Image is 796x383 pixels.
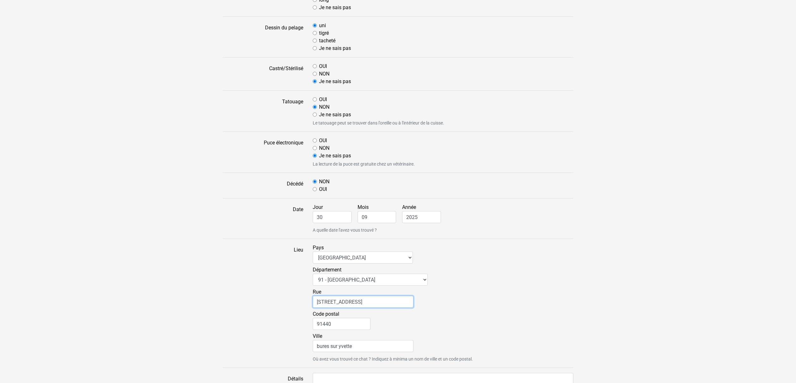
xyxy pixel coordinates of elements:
label: Code postal [313,310,371,330]
small: La lecture de la puce est gratuite chez un vétérinaire. [313,161,573,167]
label: Tatouage [218,96,308,126]
input: Ville [313,340,413,352]
label: tigré [319,29,329,37]
small: Le tatouage peut se trouver dans l'oreille ou à l'intérieur de la cuisse. [313,120,573,126]
input: Rue [313,296,413,308]
label: Je ne sais pas [319,111,351,119]
label: OUI [319,185,327,193]
input: OUI [313,64,317,68]
label: OUI [319,96,327,103]
input: Je ne sais pas [313,5,317,9]
input: tacheté [313,39,317,43]
small: Où avez vous trouvé ce chat ? Indiquez à minima un nom de ville et un code postal. [313,356,573,362]
select: Pays [313,252,413,264]
input: Je ne sais pas [313,46,317,50]
input: OUI [313,97,317,101]
input: NON [313,179,317,184]
input: NON [313,105,317,109]
label: Mois [358,204,401,223]
input: uni [313,23,317,27]
label: Lieu [218,244,308,362]
input: Jour [313,211,352,223]
label: NON [319,70,329,78]
label: Pays [313,244,413,264]
label: Date [218,204,308,234]
label: Je ne sais pas [319,4,351,11]
input: tigré [313,31,317,35]
label: Puce électronique [218,137,308,167]
input: Je ne sais pas [313,154,317,158]
label: NON [319,144,329,152]
label: uni [319,22,326,29]
input: Je ne sais pas [313,112,317,117]
input: OUI [313,187,317,191]
input: Année [402,211,441,223]
label: Décédé [218,178,308,193]
label: Département [313,266,428,286]
label: OUI [319,137,327,144]
input: NON [313,146,317,150]
select: Département [313,274,428,286]
input: Code postal [313,318,371,330]
small: A quelle date l'avez-vous trouvé ? [313,227,573,234]
label: Dessin du pelage [218,22,308,52]
label: Ville [313,332,413,352]
label: Je ne sais pas [319,45,351,52]
label: Jour [313,204,356,223]
label: Année [402,204,446,223]
label: tacheté [319,37,335,45]
input: Je ne sais pas [313,79,317,83]
label: NON [319,178,329,185]
label: Rue [313,288,413,308]
input: NON [313,72,317,76]
label: NON [319,103,329,111]
label: Castré/Stérilisé [218,63,308,85]
label: Je ne sais pas [319,152,351,160]
label: Je ne sais pas [319,78,351,85]
label: OUI [319,63,327,70]
input: Mois [358,211,396,223]
input: OUI [313,138,317,143]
